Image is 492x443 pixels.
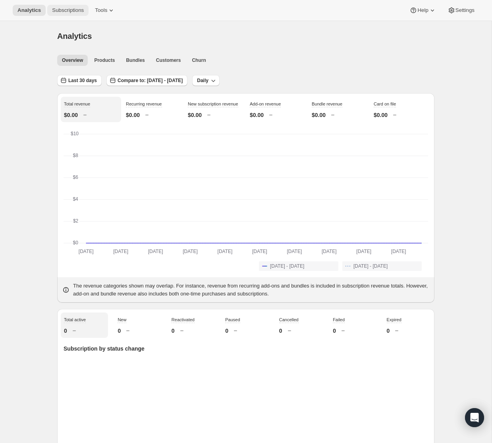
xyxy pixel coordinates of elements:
[312,102,342,106] span: Bundle revenue
[113,249,128,254] text: [DATE]
[64,327,67,335] p: 0
[465,408,484,427] div: Open Intercom Messenger
[156,57,181,63] span: Customers
[118,77,183,84] span: Compare to: [DATE] - [DATE]
[455,7,475,13] span: Settings
[64,317,86,322] span: Total active
[148,249,163,254] text: [DATE]
[57,32,92,40] span: Analytics
[183,249,198,254] text: [DATE]
[417,7,428,13] span: Help
[218,249,233,254] text: [DATE]
[79,249,94,254] text: [DATE]
[374,111,388,119] p: $0.00
[90,5,120,16] button: Tools
[333,327,336,335] p: 0
[73,153,78,158] text: $8
[118,317,126,322] span: New
[356,249,371,254] text: [DATE]
[197,77,208,84] span: Daily
[250,111,264,119] p: $0.00
[73,282,430,298] p: The revenue categories shown may overlap. For instance, revenue from recurring add-ons and bundle...
[17,7,41,13] span: Analytics
[322,249,337,254] text: [DATE]
[374,102,396,106] span: Card on file
[73,218,79,224] text: $2
[252,249,267,254] text: [DATE]
[342,261,422,271] button: [DATE] - [DATE]
[95,7,107,13] span: Tools
[64,345,428,353] p: Subscription by status change
[188,102,238,106] span: New subscription revenue
[64,111,78,119] p: $0.00
[259,261,338,271] button: [DATE] - [DATE]
[387,317,401,322] span: Expired
[405,5,441,16] button: Help
[172,317,195,322] span: Reactivated
[52,7,84,13] span: Subscriptions
[188,111,202,119] p: $0.00
[443,5,479,16] button: Settings
[62,57,83,63] span: Overview
[312,111,326,119] p: $0.00
[391,249,406,254] text: [DATE]
[387,327,390,335] p: 0
[192,57,206,63] span: Churn
[279,317,299,322] span: Cancelled
[192,75,220,86] button: Daily
[71,131,79,136] text: $10
[225,317,240,322] span: Paused
[287,249,302,254] text: [DATE]
[73,175,79,180] text: $6
[13,5,46,16] button: Analytics
[250,102,281,106] span: Add-on revenue
[64,102,90,106] span: Total revenue
[353,263,388,269] span: [DATE] - [DATE]
[47,5,89,16] button: Subscriptions
[172,327,175,335] p: 0
[94,57,115,63] span: Products
[73,240,79,245] text: $0
[126,102,162,106] span: Recurring revenue
[225,327,228,335] p: 0
[279,327,282,335] p: 0
[57,75,102,86] button: Last 30 days
[118,327,121,335] p: 0
[333,317,345,322] span: Failed
[126,111,140,119] p: $0.00
[126,57,145,63] span: Bundles
[106,75,187,86] button: Compare to: [DATE] - [DATE]
[270,263,304,269] span: [DATE] - [DATE]
[68,77,97,84] span: Last 30 days
[73,196,78,202] text: $4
